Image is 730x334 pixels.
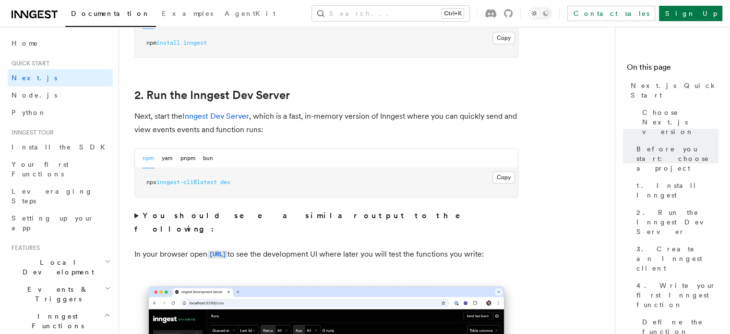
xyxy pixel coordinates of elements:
[633,140,718,177] a: Before you start: choose a project
[207,249,227,259] a: [URL]
[134,211,474,234] strong: You should see a similar output to the following:
[12,74,57,82] span: Next.js
[8,69,113,87] a: Next.js
[12,161,69,178] span: Your first Functions
[636,244,718,273] span: 3. Create an Inngest client
[8,60,49,67] span: Quick start
[65,3,156,27] a: Documentation
[207,250,227,259] code: [URL]
[636,181,718,200] span: 1. Install Inngest
[8,210,113,236] a: Setting up your app
[633,204,718,240] a: 2. Run the Inngest Dev Server
[146,179,156,186] span: npx
[633,177,718,204] a: 1. Install Inngest
[627,77,718,104] a: Next.js Quick Start
[636,281,718,309] span: 4. Write your first Inngest function
[636,144,718,173] span: Before you start: choose a project
[8,129,54,136] span: Inngest tour
[8,244,40,252] span: Features
[633,277,718,313] a: 4. Write your first Inngest function
[183,39,207,46] span: inngest
[156,39,180,46] span: install
[225,10,275,17] span: AgentKit
[492,171,515,184] button: Copy
[8,183,113,210] a: Leveraging Steps
[134,209,518,236] summary: You should see a similar output to the following:
[642,108,718,136] span: Choose Next.js version
[638,104,718,140] a: Choose Next.js version
[442,9,464,18] kbd: Ctrl+K
[528,8,551,19] button: Toggle dark mode
[134,110,518,136] p: Next, start the , which is a fast, in-memory version of Inngest where you can quickly send and vi...
[134,247,518,261] p: In your browser open to see the development UI where later you will test the functions you write:
[156,3,219,26] a: Examples
[220,179,230,186] span: dev
[12,187,93,205] span: Leveraging Steps
[219,3,281,26] a: AgentKit
[12,109,47,116] span: Python
[312,6,469,21] button: Search...Ctrl+K
[162,148,173,168] button: yarn
[162,10,213,17] span: Examples
[156,179,217,186] span: inngest-cli@latest
[659,6,722,21] a: Sign Up
[71,10,150,17] span: Documentation
[567,6,655,21] a: Contact sales
[631,81,718,100] span: Next.js Quick Start
[203,148,213,168] button: bun
[636,208,718,236] span: 2. Run the Inngest Dev Server
[627,62,718,77] h4: On this page
[633,240,718,277] a: 3. Create an Inngest client
[12,143,111,151] span: Install the SDK
[8,258,105,277] span: Local Development
[12,214,94,232] span: Setting up your app
[8,281,113,308] button: Events & Triggers
[146,39,156,46] span: npm
[8,104,113,121] a: Python
[182,111,249,121] a: Inngest Dev Server
[8,35,113,52] a: Home
[143,148,154,168] button: npm
[492,32,515,44] button: Copy
[180,148,195,168] button: pnpm
[8,138,113,156] a: Install the SDK
[8,285,105,304] span: Events & Triggers
[8,311,104,331] span: Inngest Functions
[12,91,57,99] span: Node.js
[8,87,113,104] a: Node.js
[134,88,290,102] a: 2. Run the Inngest Dev Server
[8,156,113,183] a: Your first Functions
[12,38,38,48] span: Home
[8,254,113,281] button: Local Development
